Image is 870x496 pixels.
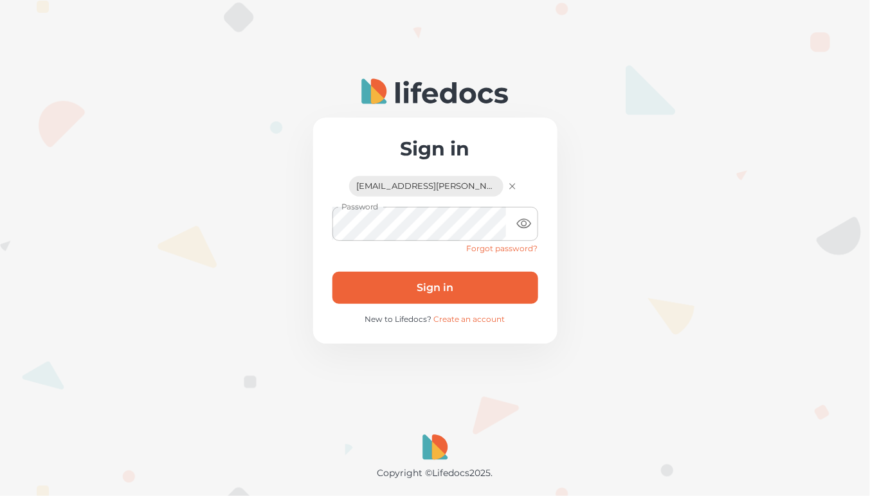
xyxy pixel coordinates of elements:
a: Forgot password? [467,244,538,253]
span: [EMAIL_ADDRESS][PERSON_NAME][DOMAIN_NAME] [349,181,503,191]
label: Password [341,201,379,212]
p: New to Lifedocs? [332,314,538,324]
button: Sign in [332,272,538,304]
button: toggle password visibility [511,211,537,236]
a: Create an account [434,314,505,324]
h2: Sign in [332,137,538,161]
